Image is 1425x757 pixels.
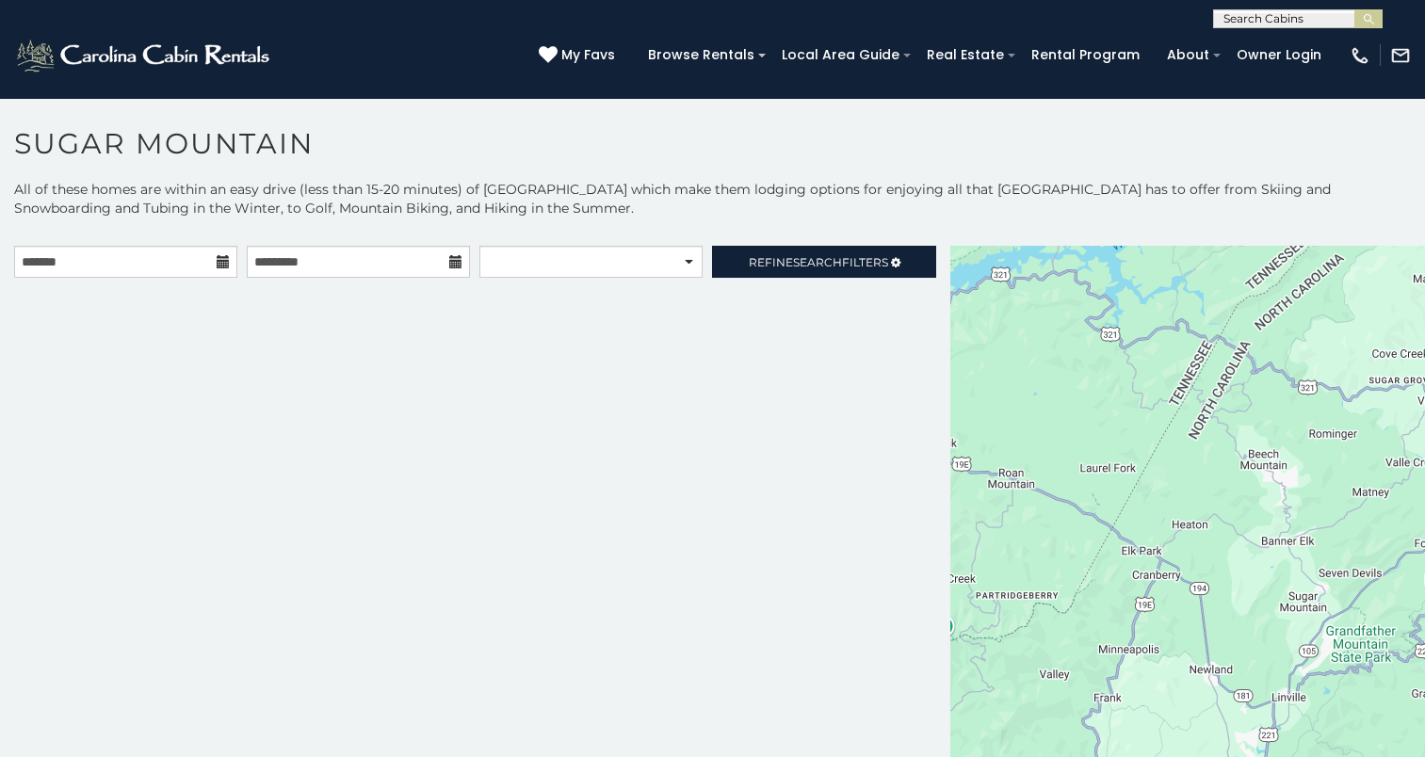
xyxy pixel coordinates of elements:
[1022,40,1149,70] a: Rental Program
[561,45,615,65] span: My Favs
[1350,45,1370,66] img: phone-regular-white.png
[1227,40,1331,70] a: Owner Login
[1390,45,1411,66] img: mail-regular-white.png
[712,246,935,278] a: RefineSearchFilters
[749,255,888,269] span: Refine Filters
[793,255,842,269] span: Search
[14,37,275,74] img: White-1-2.png
[1158,40,1219,70] a: About
[539,45,620,66] a: My Favs
[917,40,1013,70] a: Real Estate
[639,40,764,70] a: Browse Rentals
[772,40,909,70] a: Local Area Guide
